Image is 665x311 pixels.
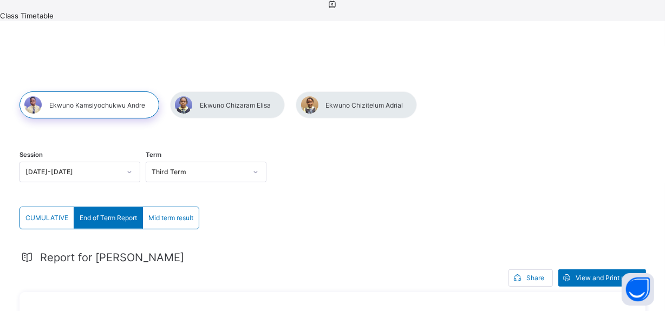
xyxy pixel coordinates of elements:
[148,214,193,222] span: Mid term result
[80,214,137,222] span: End of Term Report
[526,274,544,282] span: Share
[622,273,654,306] button: Open asap
[25,168,120,176] div: [DATE]-[DATE]
[576,274,638,282] span: View and Print result
[19,151,43,158] span: Session
[25,214,68,222] span: CUMULATIVE
[152,168,246,176] div: Third Term
[146,151,161,158] span: Term
[40,251,184,264] span: Report for [PERSON_NAME]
